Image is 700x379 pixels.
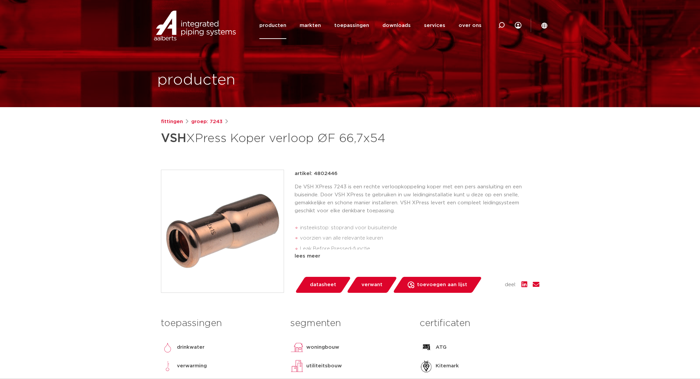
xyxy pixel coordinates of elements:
img: utiliteitsbouw [290,359,304,373]
p: utiliteitsbouw [306,362,342,370]
h1: producten [157,70,235,91]
a: groep: 7243 [191,118,222,126]
h1: XPress Koper verloop ØF 66,7x54 [161,128,411,148]
strong: VSH [161,132,186,144]
span: verwant [361,280,382,290]
h3: segmenten [290,317,410,330]
span: toevoegen aan lijst [417,280,467,290]
span: datasheet [310,280,336,290]
img: woningbouw [290,341,304,354]
p: woningbouw [306,343,339,351]
li: Leak Before Pressed-functie [300,244,539,254]
nav: Menu [259,12,482,39]
p: verwarming [177,362,207,370]
a: services [424,12,445,39]
span: deel: [505,281,516,289]
a: toepassingen [334,12,369,39]
a: fittingen [161,118,183,126]
img: drinkwater [161,341,174,354]
h3: certificaten [420,317,539,330]
div: lees meer [295,252,539,260]
p: Kitemark [436,362,459,370]
img: Product Image for VSH XPress Koper verloop ØF 66,7x54 [161,170,284,292]
a: datasheet [295,277,351,293]
li: insteekstop: stoprand voor buisuiteinde [300,223,539,233]
img: ATG [420,341,433,354]
a: markten [300,12,321,39]
img: Kitemark [420,359,433,373]
a: downloads [382,12,411,39]
h3: toepassingen [161,317,280,330]
a: verwant [346,277,397,293]
p: De VSH XPress 7243 is een rechte verloopkoppeling koper met een pers aansluiting en een buiseinde... [295,183,539,215]
img: verwarming [161,359,174,373]
div: my IPS [515,12,521,39]
p: artikel: 4802446 [295,170,338,178]
a: producten [259,12,286,39]
a: over ons [459,12,482,39]
p: drinkwater [177,343,205,351]
li: voorzien van alle relevante keuren [300,233,539,244]
p: ATG [436,343,447,351]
